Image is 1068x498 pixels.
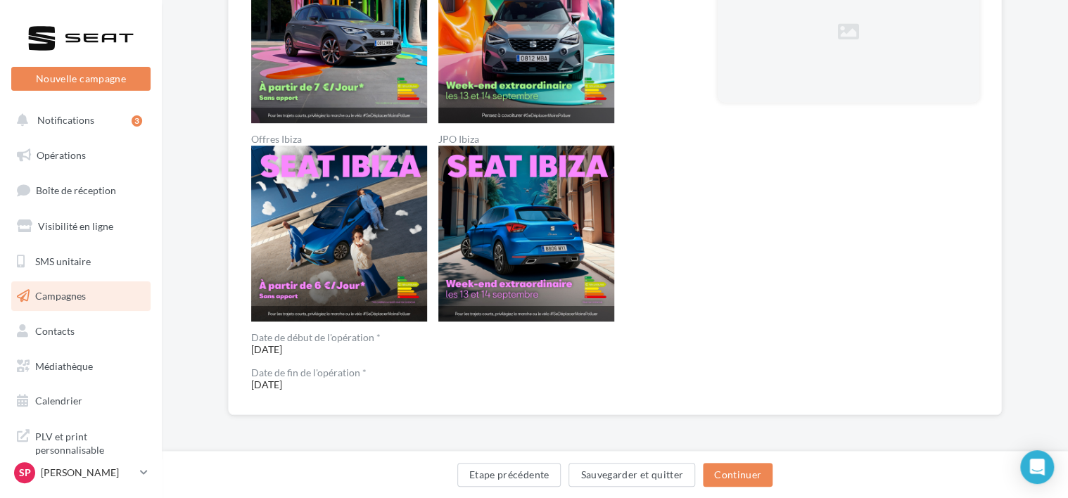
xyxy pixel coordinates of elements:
a: Calendrier [8,386,153,416]
span: Visibilité en ligne [38,220,113,232]
a: Opérations [8,141,153,170]
span: PLV et print personnalisable [35,427,145,457]
span: Médiathèque [35,360,93,372]
a: Campagnes [8,281,153,311]
div: Date de fin de l'opération * [251,368,673,378]
span: Calendrier [35,395,82,407]
a: Boîte de réception [8,175,153,205]
a: Sp [PERSON_NAME] [11,459,151,486]
button: Nouvelle campagne [11,67,151,91]
span: Boîte de réception [36,184,116,196]
p: [PERSON_NAME] [41,466,134,480]
button: Notifications 3 [8,106,148,135]
label: Offres Ibiza [251,134,427,144]
a: SMS unitaire [8,247,153,276]
a: Médiathèque [8,352,153,381]
div: Date de début de l'opération * [251,333,673,343]
button: Sauvegarder et quitter [568,463,695,487]
div: 3 [132,115,142,127]
img: JPO Ibiza [438,146,614,321]
span: Opérations [37,149,86,161]
a: Contacts [8,317,153,346]
a: Visibilité en ligne [8,212,153,241]
a: PLV et print personnalisable [8,421,153,463]
div: Open Intercom Messenger [1020,450,1054,484]
span: SMS unitaire [35,255,91,267]
span: [DATE] [251,368,673,390]
span: Campagnes [35,290,86,302]
button: Etape précédente [457,463,561,487]
span: [DATE] [251,333,673,355]
img: Offres Ibiza [251,146,427,321]
span: Contacts [35,325,75,337]
span: Sp [19,466,31,480]
span: Notifications [37,114,94,126]
label: JPO Ibiza [438,134,614,144]
button: Continuer [703,463,773,487]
